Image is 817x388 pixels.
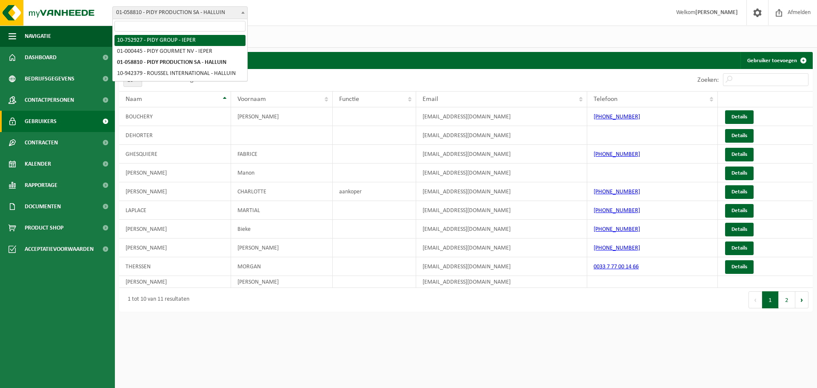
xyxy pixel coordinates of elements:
[119,107,231,126] td: BOUCHERY
[231,257,333,276] td: MORGAN
[119,145,231,164] td: GHESQUIERE
[25,47,57,68] span: Dashboard
[725,110,754,124] a: Details
[594,114,640,120] a: [PHONE_NUMBER]
[725,167,754,180] a: Details
[25,153,51,175] span: Kalender
[119,220,231,239] td: [PERSON_NAME]
[594,151,640,158] a: [PHONE_NUMBER]
[594,245,640,251] a: [PHONE_NUMBER]
[231,201,333,220] td: MARTIAL
[25,26,51,47] span: Navigatie
[416,220,587,239] td: [EMAIL_ADDRESS][DOMAIN_NAME]
[237,96,266,103] span: Voornaam
[695,9,738,16] strong: [PERSON_NAME]
[25,239,94,260] span: Acceptatievoorwaarden
[114,57,246,68] li: 01-058810 - PIDY PRODUCTION SA - HALLUIN
[594,264,639,270] a: 0033 7 77 00 14 66
[725,223,754,236] a: Details
[416,257,587,276] td: [EMAIL_ADDRESS][DOMAIN_NAME]
[795,291,808,308] button: Next
[119,201,231,220] td: LAPLACE
[231,145,333,164] td: FABRICE
[594,207,640,214] a: [PHONE_NUMBER]
[231,182,333,201] td: CHARLOTTE
[697,77,719,83] label: Zoeken:
[748,291,762,308] button: Previous
[119,182,231,201] td: [PERSON_NAME]
[725,241,754,255] a: Details
[423,96,438,103] span: Email
[416,201,587,220] td: [EMAIL_ADDRESS][DOMAIN_NAME]
[725,204,754,218] a: Details
[119,126,231,145] td: DEHORTER
[333,182,416,201] td: aankoper
[416,126,587,145] td: [EMAIL_ADDRESS][DOMAIN_NAME]
[725,185,754,199] a: Details
[25,196,61,217] span: Documenten
[231,220,333,239] td: Bieke
[725,148,754,161] a: Details
[594,96,617,103] span: Telefoon
[231,276,333,288] td: [PERSON_NAME]
[594,189,640,195] a: [PHONE_NUMBER]
[231,107,333,126] td: [PERSON_NAME]
[416,164,587,182] td: [EMAIL_ADDRESS][DOMAIN_NAME]
[114,68,246,79] li: 10-942379 - ROUSSEL INTERNATIONAL - HALLUIN
[123,292,189,308] div: 1 tot 10 van 11 resultaten
[231,239,333,257] td: [PERSON_NAME]
[25,111,57,132] span: Gebruikers
[416,239,587,257] td: [EMAIL_ADDRESS][DOMAIN_NAME]
[113,7,247,19] span: 01-058810 - PIDY PRODUCTION SA - HALLUIN
[416,107,587,126] td: [EMAIL_ADDRESS][DOMAIN_NAME]
[112,6,248,19] span: 01-058810 - PIDY PRODUCTION SA - HALLUIN
[114,35,246,46] li: 10-752927 - PIDY GROUP - IEPER
[725,129,754,143] a: Details
[119,276,231,288] td: [PERSON_NAME]
[25,89,74,111] span: Contactpersonen
[416,182,587,201] td: [EMAIL_ADDRESS][DOMAIN_NAME]
[339,96,359,103] span: Functie
[114,46,246,57] li: 01-000445 - PIDY GOURMET NV - IEPER
[416,276,587,288] td: [EMAIL_ADDRESS][DOMAIN_NAME]
[740,52,812,69] a: Gebruiker toevoegen
[25,132,58,153] span: Contracten
[762,291,779,308] button: 1
[416,145,587,164] td: [EMAIL_ADDRESS][DOMAIN_NAME]
[594,226,640,233] a: [PHONE_NUMBER]
[126,96,142,103] span: Naam
[25,175,57,196] span: Rapportage
[119,239,231,257] td: [PERSON_NAME]
[119,257,231,276] td: THERSSEN
[725,260,754,274] a: Details
[231,164,333,182] td: Manon
[119,164,231,182] td: [PERSON_NAME]
[25,68,74,89] span: Bedrijfsgegevens
[779,291,795,308] button: 2
[25,217,63,239] span: Product Shop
